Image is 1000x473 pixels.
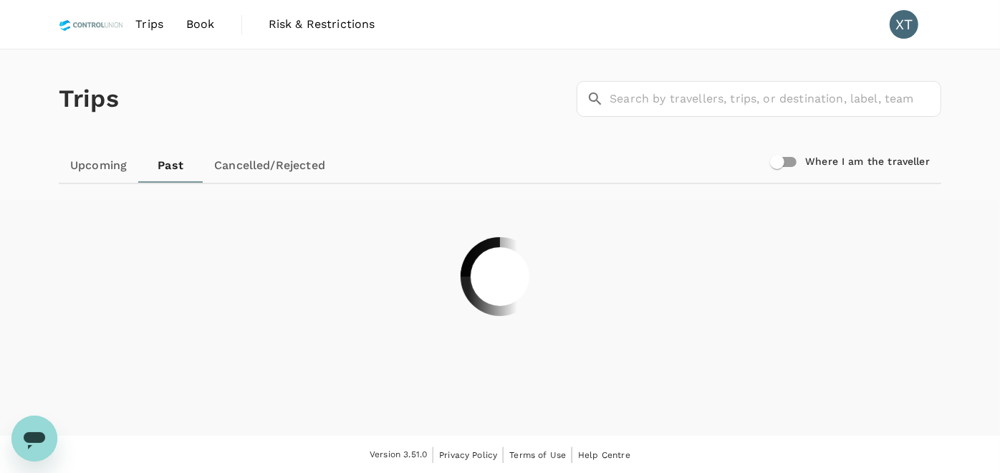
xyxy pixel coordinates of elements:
div: XT [890,10,918,39]
h6: Where I am the traveller [805,154,930,170]
a: Help Centre [578,447,630,463]
span: Trips [135,16,163,33]
h1: Trips [59,49,119,148]
span: Terms of Use [509,450,566,460]
a: Terms of Use [509,447,566,463]
span: Privacy Policy [439,450,497,460]
input: Search by travellers, trips, or destination, label, team [610,81,941,117]
a: Past [138,148,203,183]
span: Risk & Restrictions [269,16,375,33]
span: Book [186,16,215,33]
img: Control Union Malaysia Sdn. Bhd. [59,9,124,40]
a: Upcoming [59,148,138,183]
span: Help Centre [578,450,630,460]
a: Privacy Policy [439,447,497,463]
a: Cancelled/Rejected [203,148,337,183]
iframe: Button to launch messaging window [11,416,57,462]
span: Version 3.51.0 [370,448,427,462]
